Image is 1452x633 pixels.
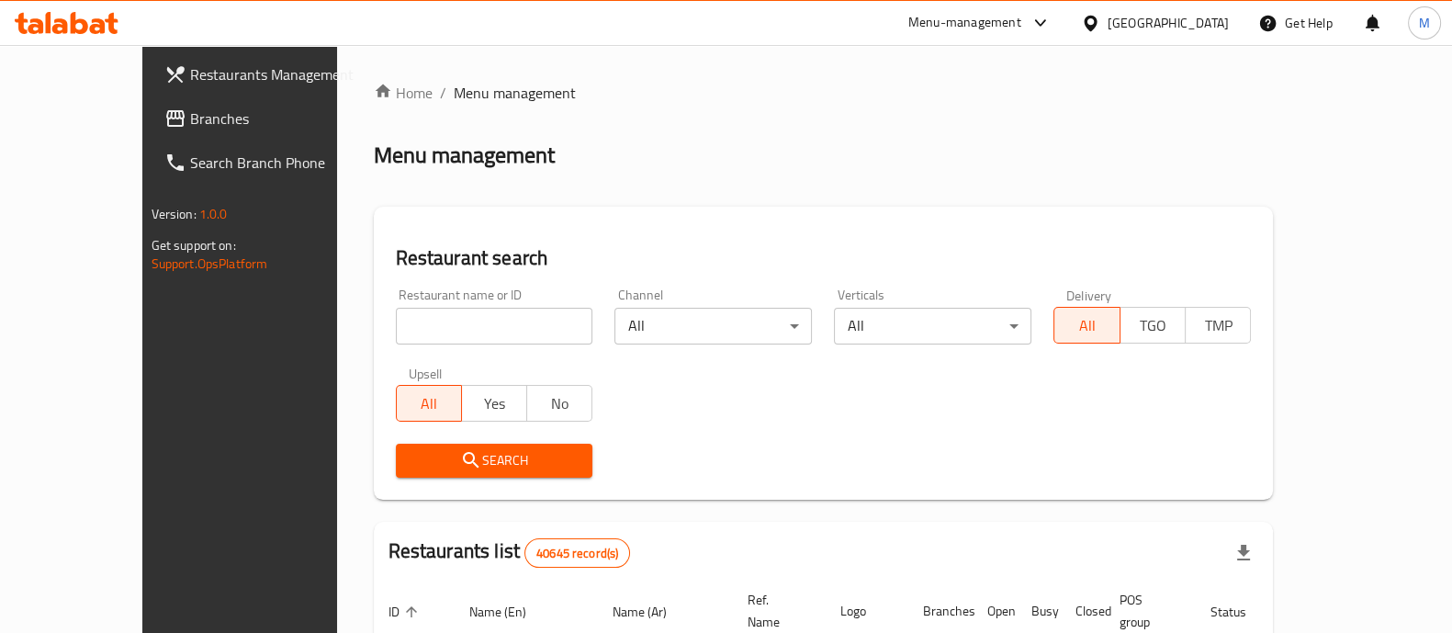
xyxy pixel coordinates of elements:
[152,202,197,226] span: Version:
[613,601,691,623] span: Name (Ar)
[1210,601,1270,623] span: Status
[524,538,630,568] div: Total records count
[1221,531,1266,575] div: Export file
[1066,288,1112,301] label: Delivery
[152,252,268,276] a: Support.OpsPlatform
[190,107,370,130] span: Branches
[150,141,385,185] a: Search Branch Phone
[1062,312,1112,339] span: All
[1193,312,1244,339] span: TMP
[1053,307,1120,344] button: All
[526,385,592,422] button: No
[374,82,433,104] a: Home
[535,390,585,417] span: No
[1120,589,1174,633] span: POS group
[1128,312,1178,339] span: TGO
[1419,13,1430,33] span: M
[748,589,804,633] span: Ref. Name
[411,449,579,472] span: Search
[396,444,593,478] button: Search
[396,385,462,422] button: All
[461,385,527,422] button: Yes
[908,12,1021,34] div: Menu-management
[396,308,593,345] input: Search for restaurant name or ID..
[388,601,423,623] span: ID
[1108,13,1229,33] div: [GEOGRAPHIC_DATA]
[152,233,236,257] span: Get support on:
[525,545,629,562] span: 40645 record(s)
[199,202,228,226] span: 1.0.0
[834,308,1031,345] div: All
[388,537,631,568] h2: Restaurants list
[614,308,812,345] div: All
[454,82,576,104] span: Menu management
[1120,307,1186,344] button: TGO
[396,244,1252,272] h2: Restaurant search
[150,52,385,96] a: Restaurants Management
[409,367,443,379] label: Upsell
[190,63,370,85] span: Restaurants Management
[404,390,455,417] span: All
[374,82,1274,104] nav: breadcrumb
[190,152,370,174] span: Search Branch Phone
[469,390,520,417] span: Yes
[469,601,550,623] span: Name (En)
[374,141,555,170] h2: Menu management
[150,96,385,141] a: Branches
[440,82,446,104] li: /
[1185,307,1251,344] button: TMP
